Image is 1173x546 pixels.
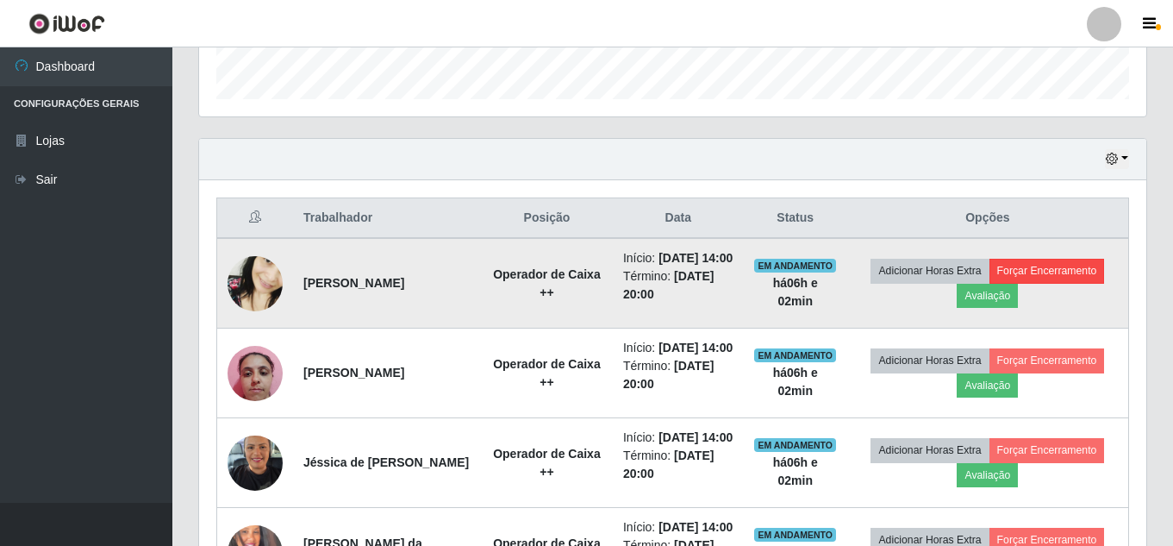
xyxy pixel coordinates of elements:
strong: Jéssica de [PERSON_NAME] [303,455,469,469]
th: Status [744,198,847,239]
span: EM ANDAMENTO [754,259,836,273]
li: Início: [623,429,733,447]
button: Forçar Encerramento [989,438,1105,462]
li: Término: [623,357,733,393]
th: Opções [847,198,1129,239]
img: 1748306112659.jpeg [228,336,283,410]
button: Avaliação [957,284,1018,308]
time: [DATE] 14:00 [658,430,733,444]
button: Avaliação [957,373,1018,398]
strong: há 06 h e 02 min [773,276,818,308]
li: Início: [623,339,733,357]
time: [DATE] 14:00 [658,251,733,265]
button: Forçar Encerramento [989,259,1105,283]
button: Forçar Encerramento [989,348,1105,373]
strong: [PERSON_NAME] [303,366,404,380]
li: Término: [623,447,733,483]
strong: Operador de Caixa ++ [493,447,601,479]
button: Adicionar Horas Extra [870,438,989,462]
li: Término: [623,267,733,304]
span: EM ANDAMENTO [754,438,836,452]
th: Posição [481,198,613,239]
time: [DATE] 14:00 [658,341,733,355]
span: EM ANDAMENTO [754,528,836,542]
img: CoreUI Logo [28,13,105,35]
li: Início: [623,249,733,267]
img: 1735568187482.jpeg [228,223,283,343]
span: EM ANDAMENTO [754,348,836,362]
th: Trabalhador [293,198,481,239]
button: Avaliação [957,463,1018,487]
li: Início: [623,518,733,537]
strong: [PERSON_NAME] [303,276,404,290]
th: Data [613,198,744,239]
button: Adicionar Horas Extra [870,259,989,283]
strong: há 06 h e 02 min [773,455,818,487]
strong: Operador de Caixa ++ [493,357,601,389]
time: [DATE] 14:00 [658,520,733,534]
strong: Operador de Caixa ++ [493,267,601,299]
strong: há 06 h e 02 min [773,366,818,398]
img: 1725909093018.jpeg [228,426,283,499]
button: Adicionar Horas Extra [870,348,989,373]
